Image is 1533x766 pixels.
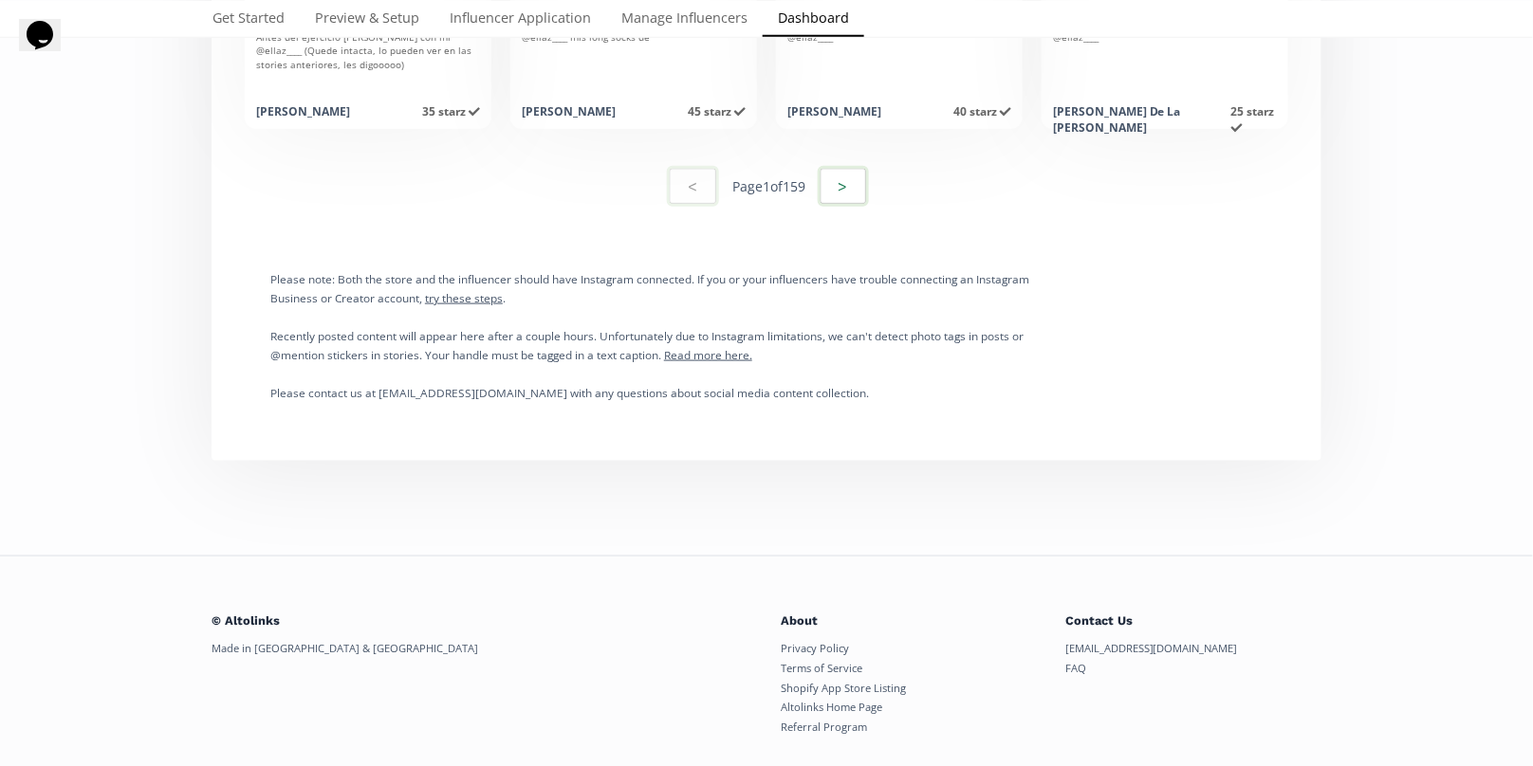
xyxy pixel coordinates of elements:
div: Made in [GEOGRAPHIC_DATA] & [GEOGRAPHIC_DATA] [212,642,752,657]
div: Page 1 of 159 [733,177,806,196]
a: Shopify App Store Listing [781,682,906,696]
a: [EMAIL_ADDRESS][DOMAIN_NAME] [1065,642,1238,656]
iframe: chat widget [19,19,80,76]
a: Terms of Service [781,662,862,676]
small: Please contact us at [EMAIL_ADDRESS][DOMAIN_NAME] with any questions about social media content c... [270,385,869,400]
h3: About [781,602,1037,642]
div: [PERSON_NAME] [787,103,881,119]
h3: © Altolinks [212,602,752,642]
h3: Contact Us [1065,602,1321,642]
div: @ellaz____ [1053,30,1277,92]
a: FAQ [1065,662,1086,676]
button: > [818,166,869,207]
span: 45 starz [688,103,746,119]
a: Altolinks Home Page [781,701,882,715]
button: < [667,166,718,207]
div: [PERSON_NAME] De La [PERSON_NAME] [1053,103,1231,136]
span: 25 starz [1231,103,1275,136]
small: Please note: Both the store and the influencer should have Instagram connected. If you or your in... [270,271,1029,305]
div: Antes del ejercicio [PERSON_NAME] con mi @ellaz____ (Quede intacta, lo pueden ver en las stories ... [256,30,480,92]
div: @ellaz____ [787,30,1011,92]
span: 40 starz [953,103,1011,119]
div: @ellaz____ mis long socks de [522,30,746,92]
div: [PERSON_NAME] [522,103,616,119]
span: 35 starz [422,103,480,119]
a: Privacy Policy [781,642,849,656]
a: try these steps [425,290,503,305]
a: Referral Program [781,720,867,735]
small: Recently posted content will appear here after a couple hours. Unfortunately due to Instagram lim... [270,328,1024,362]
a: Read more here. [664,347,752,362]
div: [PERSON_NAME] [256,103,350,119]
